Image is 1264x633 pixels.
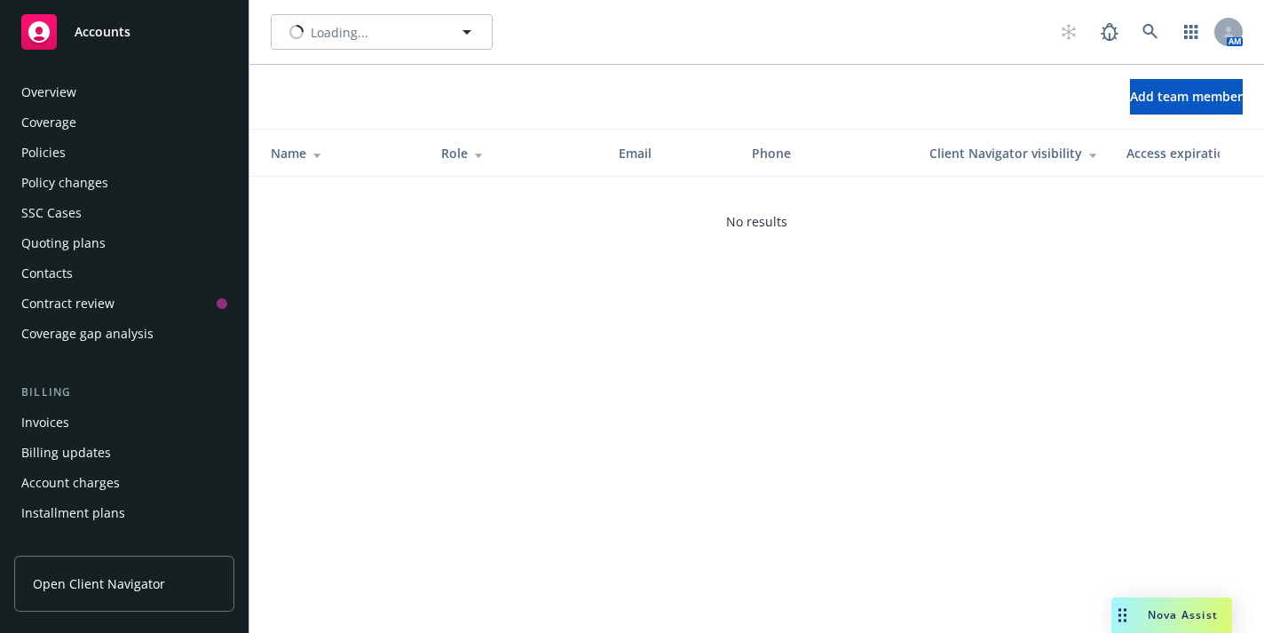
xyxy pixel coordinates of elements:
[726,212,787,231] span: No results
[33,574,165,593] span: Open Client Navigator
[14,108,234,137] a: Coverage
[21,229,106,257] div: Quoting plans
[1092,14,1127,50] a: Report a Bug
[14,229,234,257] a: Quoting plans
[1130,88,1243,105] span: Add team member
[271,144,413,162] div: Name
[14,469,234,497] a: Account charges
[14,439,234,467] a: Billing updates
[929,144,1098,162] div: Client Navigator visibility
[21,499,125,527] div: Installment plans
[21,439,111,467] div: Billing updates
[21,108,76,137] div: Coverage
[752,144,901,162] div: Phone
[619,144,723,162] div: Email
[1148,607,1218,622] span: Nova Assist
[14,289,234,318] a: Contract review
[1111,597,1232,633] button: Nova Assist
[21,199,82,227] div: SSC Cases
[21,78,76,107] div: Overview
[14,7,234,57] a: Accounts
[1173,14,1209,50] a: Switch app
[21,320,154,348] div: Coverage gap analysis
[271,14,493,50] button: Loading...
[14,138,234,167] a: Policies
[14,259,234,288] a: Contacts
[21,289,115,318] div: Contract review
[21,469,120,497] div: Account charges
[21,408,69,437] div: Invoices
[21,259,73,288] div: Contacts
[14,169,234,197] a: Policy changes
[14,320,234,348] a: Coverage gap analysis
[14,199,234,227] a: SSC Cases
[441,144,590,162] div: Role
[311,23,368,42] span: Loading...
[1051,14,1086,50] a: Start snowing
[14,78,234,107] a: Overview
[1133,14,1168,50] a: Search
[14,384,234,401] div: Billing
[14,499,234,527] a: Installment plans
[21,169,108,197] div: Policy changes
[1130,79,1243,115] button: Add team member
[75,25,130,39] span: Accounts
[1111,597,1134,633] div: Drag to move
[14,408,234,437] a: Invoices
[21,138,66,167] div: Policies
